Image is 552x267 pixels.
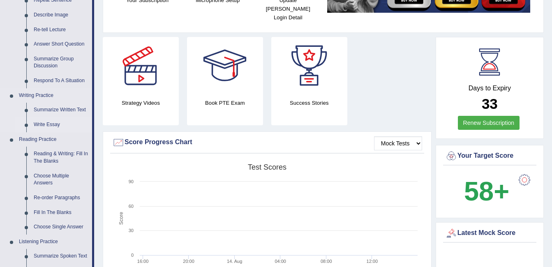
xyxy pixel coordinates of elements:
a: Summarize Written Text [30,103,92,117]
tspan: 14. Aug [227,259,242,264]
tspan: Test scores [248,163,286,171]
a: Re-order Paragraphs [30,191,92,205]
tspan: Score [118,212,124,225]
a: Answer Short Question [30,37,92,52]
a: Describe Image [30,8,92,23]
a: Choose Multiple Answers [30,169,92,191]
text: 20:00 [183,259,194,264]
text: 04:00 [275,259,286,264]
a: Summarize Spoken Text [30,249,92,264]
a: Listening Practice [15,235,92,249]
a: Summarize Group Discussion [30,52,92,74]
a: Fill In The Blanks [30,205,92,220]
a: Re-tell Lecture [30,23,92,37]
a: Reading Practice [15,132,92,147]
text: 90 [129,179,134,184]
text: 08:00 [321,259,332,264]
a: Writing Practice [15,88,92,103]
text: 30 [129,228,134,233]
text: 60 [129,204,134,209]
text: 0 [131,253,134,258]
a: Choose Single Answer [30,220,92,235]
h4: Strategy Videos [103,99,179,107]
text: 12:00 [367,259,378,264]
text: 16:00 [137,259,149,264]
a: Reading & Writing: Fill In The Blanks [30,147,92,168]
div: Latest Mock Score [445,227,534,239]
h4: Book PTE Exam [187,99,263,107]
div: Your Target Score [445,150,534,162]
b: 58+ [464,176,509,206]
a: Write Essay [30,117,92,132]
div: Score Progress Chart [112,136,422,149]
h4: Success Stories [271,99,347,107]
h4: Days to Expiry [445,85,534,92]
a: Respond To A Situation [30,74,92,88]
b: 33 [482,96,498,112]
a: Renew Subscription [458,116,520,130]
